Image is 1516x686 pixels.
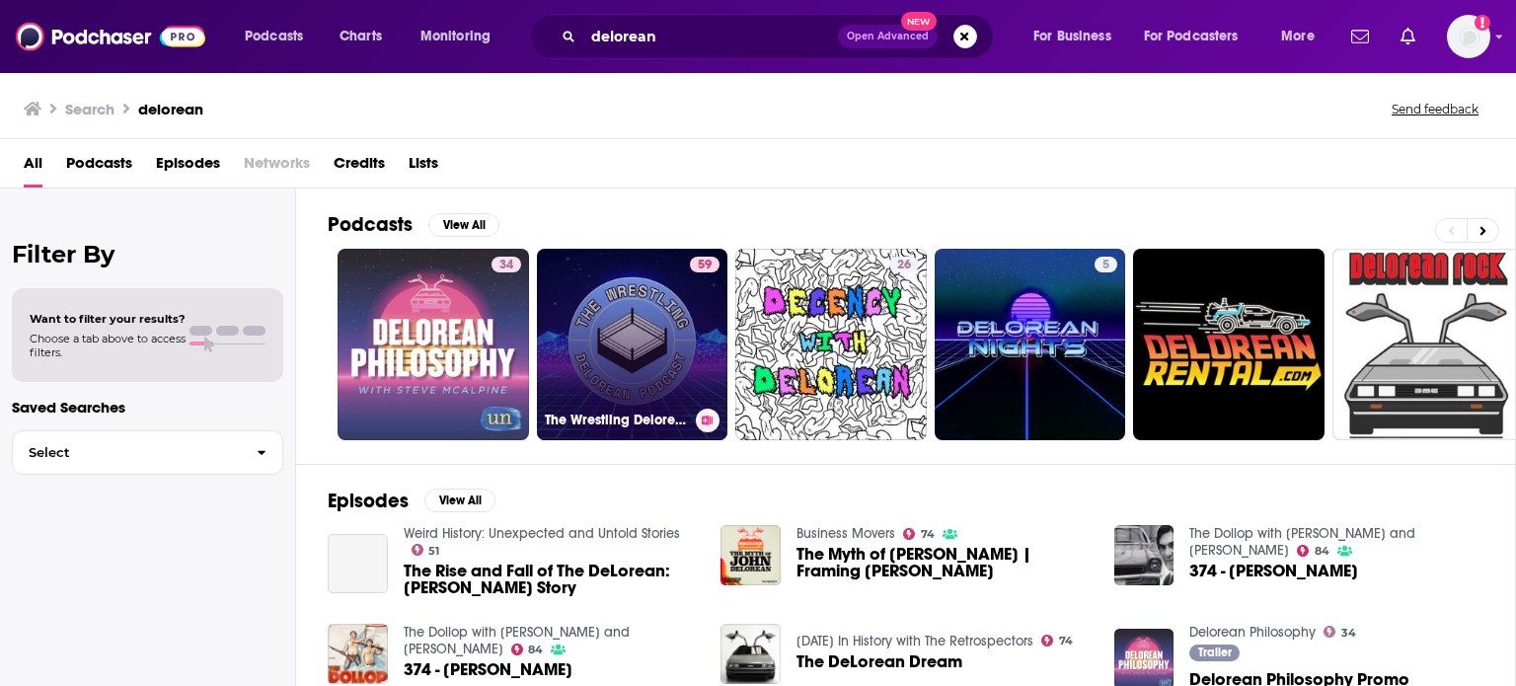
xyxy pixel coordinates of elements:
[12,240,283,268] h2: Filter By
[1324,626,1356,638] a: 34
[24,147,42,188] a: All
[404,563,698,596] span: The Rise and Fall of The DeLorean: [PERSON_NAME] Story
[720,525,781,585] img: The Myth of John DeLorean | Framing John DeLorean
[156,147,220,188] a: Episodes
[511,644,544,655] a: 84
[901,12,937,31] span: New
[847,32,929,41] span: Open Advanced
[334,147,385,188] a: Credits
[735,249,927,440] a: 26
[409,147,438,188] a: Lists
[65,100,114,118] h3: Search
[1281,23,1315,50] span: More
[548,14,1013,59] div: Search podcasts, credits, & more...
[690,257,720,272] a: 59
[328,212,499,237] a: PodcastsView All
[16,18,205,55] img: Podchaser - Follow, Share and Rate Podcasts
[1343,20,1377,53] a: Show notifications dropdown
[138,100,203,118] h3: delorean
[921,530,935,539] span: 74
[1144,23,1239,50] span: For Podcasters
[244,147,310,188] span: Networks
[428,213,499,237] button: View All
[583,21,838,52] input: Search podcasts, credits, & more...
[1033,23,1111,50] span: For Business
[424,489,495,512] button: View All
[537,249,728,440] a: 59The Wrestling Delorean Podcast
[1114,525,1175,585] img: 374 - John Delorean
[1102,256,1109,275] span: 5
[1393,20,1423,53] a: Show notifications dropdown
[13,446,241,459] span: Select
[1189,563,1358,579] span: 374 - [PERSON_NAME]
[231,21,329,52] button: open menu
[1189,624,1316,641] a: Delorean Philosophy
[528,646,543,654] span: 84
[66,147,132,188] a: Podcasts
[1189,563,1358,579] a: 374 - John Delorean
[328,534,388,594] a: The Rise and Fall of The DeLorean: John DeLorean's Story
[404,661,572,678] a: 374 - John Delorean
[407,21,516,52] button: open menu
[1315,547,1329,556] span: 84
[1189,525,1415,559] a: The Dollop with Dave Anthony and Gareth Reynolds
[903,528,935,540] a: 74
[1020,21,1136,52] button: open menu
[545,412,688,428] h3: The Wrestling Delorean Podcast
[1059,637,1073,646] span: 74
[796,633,1033,649] a: Today In History with The Retrospectors
[1386,101,1484,117] button: Send feedback
[404,525,680,542] a: Weird History: Unexpected and Untold Stories
[796,546,1091,579] span: The Myth of [PERSON_NAME] | Framing [PERSON_NAME]
[412,544,440,556] a: 51
[328,624,388,684] img: 374 - John Delorean
[30,312,186,326] span: Want to filter your results?
[720,624,781,684] img: The DeLorean Dream
[698,256,712,275] span: 59
[935,249,1126,440] a: 5
[796,653,962,670] a: The DeLorean Dream
[1475,15,1490,31] svg: Add a profile image
[1341,629,1356,638] span: 34
[492,257,521,272] a: 34
[838,25,938,48] button: Open AdvancedNew
[796,546,1091,579] a: The Myth of John DeLorean | Framing John DeLorean
[338,249,529,440] a: 34
[889,257,919,272] a: 26
[1095,257,1117,272] a: 5
[12,430,283,475] button: Select
[404,624,630,657] a: The Dollop with Dave Anthony and Gareth Reynolds
[796,525,895,542] a: Business Movers
[1041,635,1073,647] a: 74
[1131,21,1267,52] button: open menu
[328,489,409,513] h2: Episodes
[340,23,382,50] span: Charts
[1447,15,1490,58] span: Logged in as NickG
[1297,545,1329,557] a: 84
[327,21,394,52] a: Charts
[499,256,513,275] span: 34
[404,563,698,596] a: The Rise and Fall of The DeLorean: John DeLorean's Story
[245,23,303,50] span: Podcasts
[1447,15,1490,58] button: Show profile menu
[420,23,491,50] span: Monitoring
[897,256,911,275] span: 26
[1267,21,1339,52] button: open menu
[30,332,186,359] span: Choose a tab above to access filters.
[328,212,413,237] h2: Podcasts
[428,547,439,556] span: 51
[404,661,572,678] span: 374 - [PERSON_NAME]
[1198,647,1232,658] span: Trailer
[328,489,495,513] a: EpisodesView All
